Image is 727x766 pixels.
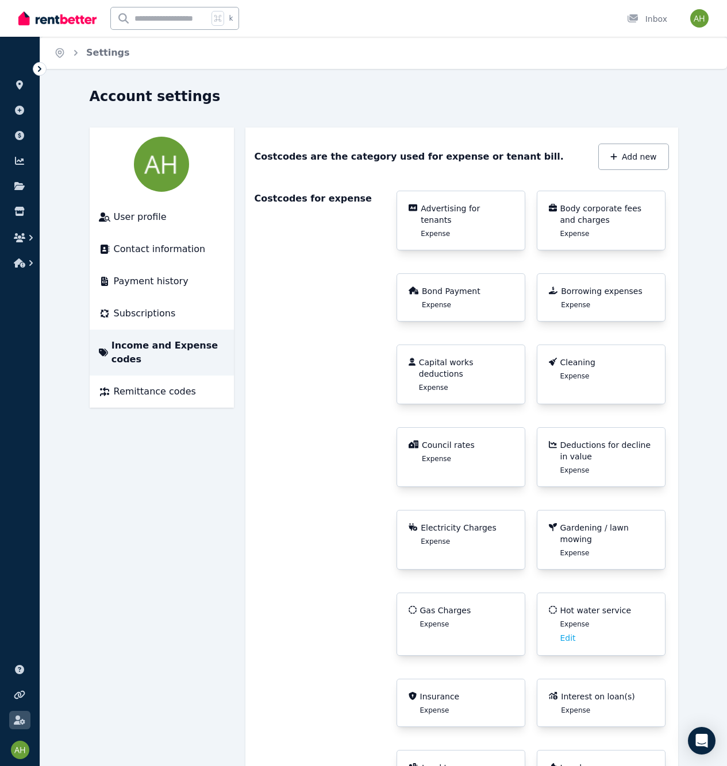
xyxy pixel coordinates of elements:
[90,87,221,106] h1: Account settings
[18,10,97,27] img: RentBetter
[114,242,206,256] span: Contact information
[560,605,632,616] span: Hot water service
[598,144,669,170] button: Add new
[560,357,595,368] span: Cleaning
[420,706,449,715] span: Expense
[627,13,667,25] div: Inbox
[114,307,176,320] span: Subscriptions
[99,210,225,224] a: User profile
[560,632,576,644] button: Edit
[560,620,590,629] span: Expense
[86,47,130,58] a: Settings
[40,37,144,69] nav: Breadcrumb
[99,274,225,288] a: Payment history
[560,372,590,381] span: Expense
[114,385,196,399] span: Remittance codes
[134,137,189,192] img: Alan Heywood
[422,454,451,463] span: Expense
[421,229,450,238] span: Expense
[229,14,233,23] span: k
[561,285,642,297] span: Borrowing expenses
[422,300,451,310] span: Expense
[255,150,564,164] h3: Costcodes are the category used for expense or tenant bill.
[11,741,29,759] img: Alan Heywood
[419,357,513,380] span: Capital works deductions
[114,274,189,288] span: Payment history
[561,691,634,702] span: Interest on loan(s)
[560,548,590,558] span: Expense
[420,605,471,616] span: Gas Charges
[99,385,225,399] a: Remittance codes
[419,383,448,392] span: Expense
[421,537,450,546] span: Expense
[111,339,225,366] span: Income and Expense codes
[560,203,653,226] span: Body corporate fees and charges
[422,285,480,297] span: Bond Payment
[560,522,653,545] span: Gardening / lawn mowing
[99,339,225,366] a: Income and Expense codes
[561,706,590,715] span: Expense
[420,691,460,702] span: Insurance
[114,210,167,224] span: User profile
[560,466,590,475] span: Expense
[561,300,590,310] span: Expense
[422,439,475,451] span: Council rates
[688,727,716,755] div: Open Intercom Messenger
[560,229,590,238] span: Expense
[421,522,497,533] span: Electricity Charges
[560,439,653,462] span: Deductions for decline in value
[690,9,709,28] img: Alan Heywood
[99,242,225,256] a: Contact information
[420,620,449,629] span: Expense
[99,307,225,320] a: Subscriptions
[421,203,513,226] span: Advertising for tenants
